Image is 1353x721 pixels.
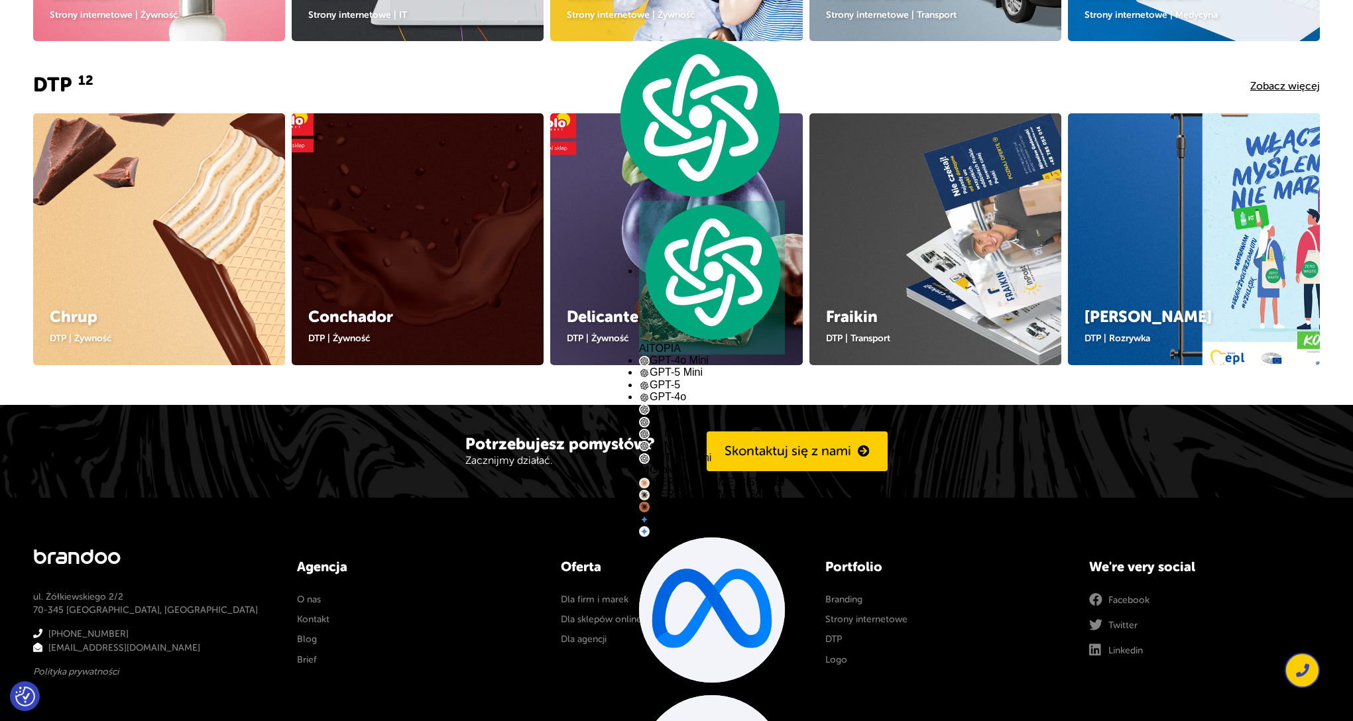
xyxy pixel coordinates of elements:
button: Preferencje co do zgód [15,687,35,706]
a: DTP [567,333,583,343]
a: Conchador [308,307,393,326]
div: GPT-4o Mini [639,355,785,366]
img: claude-35-haiku.svg [639,478,650,488]
a: Logo [825,653,847,667]
span: 12 [78,71,93,90]
div: Llama 4 Scout [639,537,785,695]
span: | [845,333,848,343]
div: Grok 3 [639,464,785,476]
a: Transport [851,333,890,343]
img: gpt-black.svg [639,380,650,391]
div: [PERSON_NAME] 4 Sonnet [639,488,785,500]
div: Gemini 2.5 Flash [639,525,785,537]
div: GPT-5 Mini [639,366,785,378]
a: Delicante [567,307,638,326]
a: Strony internetowe [567,9,650,20]
a: [PERSON_NAME] [1085,307,1212,326]
img: gpt-black.svg [639,404,650,415]
span: Twitter [1108,619,1138,632]
div: GPT-5 [639,379,785,391]
p: Zacznijmy działać. [465,455,655,466]
span: | [69,333,72,343]
h4: We're very social [1089,557,1320,577]
div: GPT-4.1 [639,404,785,416]
img: gpt-black.svg [639,356,650,366]
a: Brief [297,653,317,667]
img: logo.svg [639,201,785,343]
a: Żywność [74,333,111,343]
span: | [586,333,589,343]
h3: Potrzebujesz pomysłów? [465,436,655,452]
a: DTP [825,633,842,646]
h4: Oferta [561,557,792,577]
a: Dla agencji [561,633,607,646]
img: Conchador [250,73,577,400]
a: Dla firm i marek [561,593,628,606]
a: Żywność [333,333,370,343]
a: DTP [826,333,843,343]
a: Chrup [50,307,97,326]
span: | [135,9,138,20]
img: gpt-black.svg [639,368,650,378]
a: DTP12 [33,73,93,97]
img: gpt-black.svg [639,417,650,427]
a: Fraikin [826,307,878,326]
div: o4 Mini [639,440,785,452]
a: DTP [1085,333,1101,343]
img: claude-35-opus.svg [639,502,650,512]
div: o1 Mini [639,416,785,427]
a: Zobacz więcej [1250,80,1320,92]
a: Twitter [1089,618,1138,634]
span: | [912,9,914,20]
a: Dla sklepów online [561,613,642,626]
a: DTP [308,333,325,343]
div: AITOPIA [639,201,785,355]
a: Branding [825,593,862,606]
a: Żywność [658,9,695,20]
img: gemini-15-pro.svg [639,514,650,525]
div: [PERSON_NAME] 4 Opus [639,501,785,513]
a: O nas [297,593,321,606]
span: Linkedin [1108,644,1143,657]
a: Transport [917,9,957,20]
span: | [327,333,330,343]
h4: Agencja [297,557,528,577]
img: llama-33-70b.svg [639,537,785,683]
a: [EMAIL_ADDRESS][DOMAIN_NAME] [48,641,200,655]
img: gpt-black.svg [639,429,650,439]
img: gemini-20-flash.svg [639,526,650,537]
img: gpt-black.svg [639,453,650,464]
img: logo.svg [613,33,785,201]
span: | [1170,9,1173,20]
p: brandoo [33,547,121,569]
a: Kontakt [297,613,329,626]
a: Strony internetowe [825,613,908,626]
div: Gemini 2.5 Pro [639,513,785,525]
img: Jarosław Duda [1039,85,1348,394]
span: | [652,9,655,20]
a: Rozrywka [1109,333,1150,343]
a: Linkedin [1089,643,1143,659]
div: GPT-4o [639,391,785,403]
a: DTP [50,333,66,343]
div: o3 Mini [639,427,785,439]
span: | [1104,333,1106,343]
h4: Portfolio [825,557,1056,577]
img: gpt-black.svg [639,392,650,403]
a: Polityka prywatności [33,665,119,679]
a: Strony internetowe [826,9,909,20]
a: Strony internetowe [1085,9,1167,20]
a: Facebook [1089,593,1149,608]
img: gpt-black.svg [639,441,650,451]
span: Facebook [1108,594,1149,607]
a: Blog [297,633,317,646]
a: brandoo [33,547,121,579]
a: Żywność [591,333,628,343]
a: Żywność [141,9,178,20]
a: IT [399,9,407,20]
a: Skontaktuj się z nami [707,431,888,471]
img: Fraikin [781,85,1090,394]
a: Strony internetowe [308,9,391,20]
a: Strony internetowe [50,9,133,20]
div: GPT-4.1 Mini [639,452,785,464]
